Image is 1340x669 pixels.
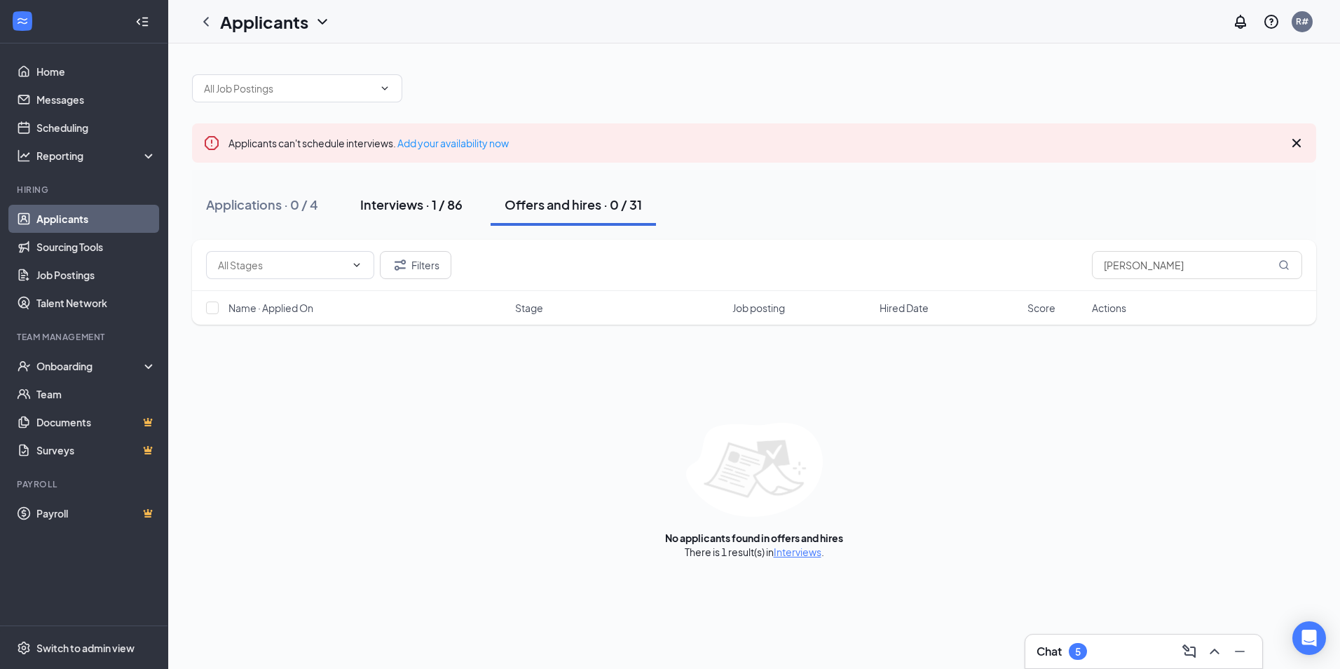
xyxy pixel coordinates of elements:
svg: Minimize [1231,643,1248,660]
span: Job posting [732,301,785,315]
div: Hiring [17,184,153,196]
svg: Notifications [1232,13,1249,30]
span: Hired Date [880,301,929,315]
h3: Chat [1037,644,1062,659]
div: Team Management [17,331,153,343]
div: Open Intercom Messenger [1292,621,1326,655]
a: SurveysCrown [36,436,156,464]
a: Sourcing Tools [36,233,156,261]
div: 5 [1075,646,1081,658]
a: Scheduling [36,114,156,142]
h1: Applicants [220,10,308,34]
div: No applicants found in offers and hires [665,531,843,545]
a: Home [36,58,156,86]
div: Onboarding [36,359,144,373]
a: Team [36,380,156,408]
svg: ChevronLeft [198,13,214,30]
svg: ChevronDown [351,259,362,271]
span: Name · Applied On [228,301,313,315]
svg: ChevronDown [379,83,390,94]
svg: MagnifyingGlass [1278,259,1290,271]
svg: UserCheck [17,359,31,373]
span: Stage [515,301,543,315]
input: All Job Postings [204,81,374,96]
div: Payroll [17,478,153,490]
button: ChevronUp [1203,640,1226,663]
a: Talent Network [36,289,156,317]
span: Actions [1092,301,1126,315]
button: Filter Filters [380,251,451,279]
div: There is 1 result(s) in . [685,545,824,559]
svg: Cross [1288,135,1305,151]
svg: Error [203,135,220,151]
a: DocumentsCrown [36,408,156,436]
svg: ComposeMessage [1181,643,1198,660]
span: Applicants can't schedule interviews. [228,137,509,149]
button: ComposeMessage [1178,640,1201,663]
button: Minimize [1229,640,1251,663]
div: Offers and hires · 0 / 31 [505,196,642,213]
div: Interviews · 1 / 86 [360,196,463,213]
div: Switch to admin view [36,641,135,655]
svg: Filter [392,257,409,273]
svg: QuestionInfo [1263,13,1280,30]
div: Reporting [36,149,157,163]
svg: ChevronUp [1206,643,1223,660]
div: Applications · 0 / 4 [206,196,318,213]
svg: Analysis [17,149,31,163]
svg: Settings [17,641,31,655]
svg: Collapse [135,15,149,29]
input: Search in offers and hires [1092,251,1302,279]
svg: ChevronDown [314,13,331,30]
input: All Stages [218,257,346,273]
a: Interviews [774,546,821,558]
svg: WorkstreamLogo [15,14,29,28]
img: empty-state [686,423,823,517]
div: R# [1296,15,1308,27]
span: Score [1027,301,1055,315]
a: Job Postings [36,261,156,289]
a: Applicants [36,205,156,233]
a: Messages [36,86,156,114]
a: Add your availability now [397,137,509,149]
a: PayrollCrown [36,499,156,527]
